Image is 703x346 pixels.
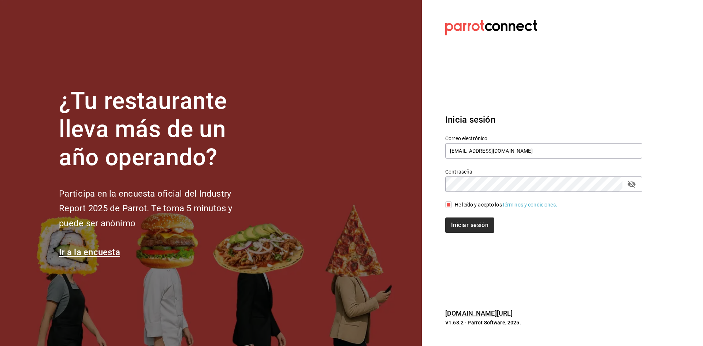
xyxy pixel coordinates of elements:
label: Contraseña [445,169,642,174]
button: Iniciar sesión [445,217,494,233]
input: Ingresa tu correo electrónico [445,143,642,159]
a: Ir a la encuesta [59,247,120,257]
a: [DOMAIN_NAME][URL] [445,309,513,317]
h1: ¿Tu restaurante lleva más de un año operando? [59,87,257,171]
p: V1.68.2 - Parrot Software, 2025. [445,319,642,326]
div: He leído y acepto los [455,201,557,209]
h3: Inicia sesión [445,113,642,126]
h2: Participa en la encuesta oficial del Industry Report 2025 de Parrot. Te toma 5 minutos y puede se... [59,186,257,231]
a: Términos y condiciones. [502,202,557,208]
button: passwordField [625,178,638,190]
label: Correo electrónico [445,136,642,141]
